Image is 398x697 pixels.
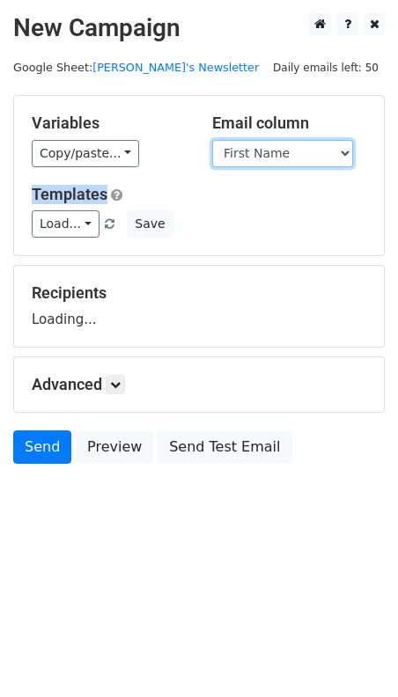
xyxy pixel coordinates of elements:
small: Google Sheet: [13,61,259,74]
a: Preview [76,430,153,464]
div: Loading... [32,283,366,329]
iframe: Chat Widget [310,613,398,697]
button: Save [127,210,173,238]
a: Templates [32,185,107,203]
h2: New Campaign [13,13,385,43]
a: Copy/paste... [32,140,139,167]
a: [PERSON_NAME]'s Newsletter [92,61,259,74]
h5: Recipients [32,283,366,303]
h5: Advanced [32,375,366,394]
h5: Variables [32,114,186,133]
span: Daily emails left: 50 [267,58,385,77]
a: Daily emails left: 50 [267,61,385,74]
a: Load... [32,210,99,238]
a: Send Test Email [158,430,291,464]
h5: Email column [212,114,366,133]
a: Send [13,430,71,464]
